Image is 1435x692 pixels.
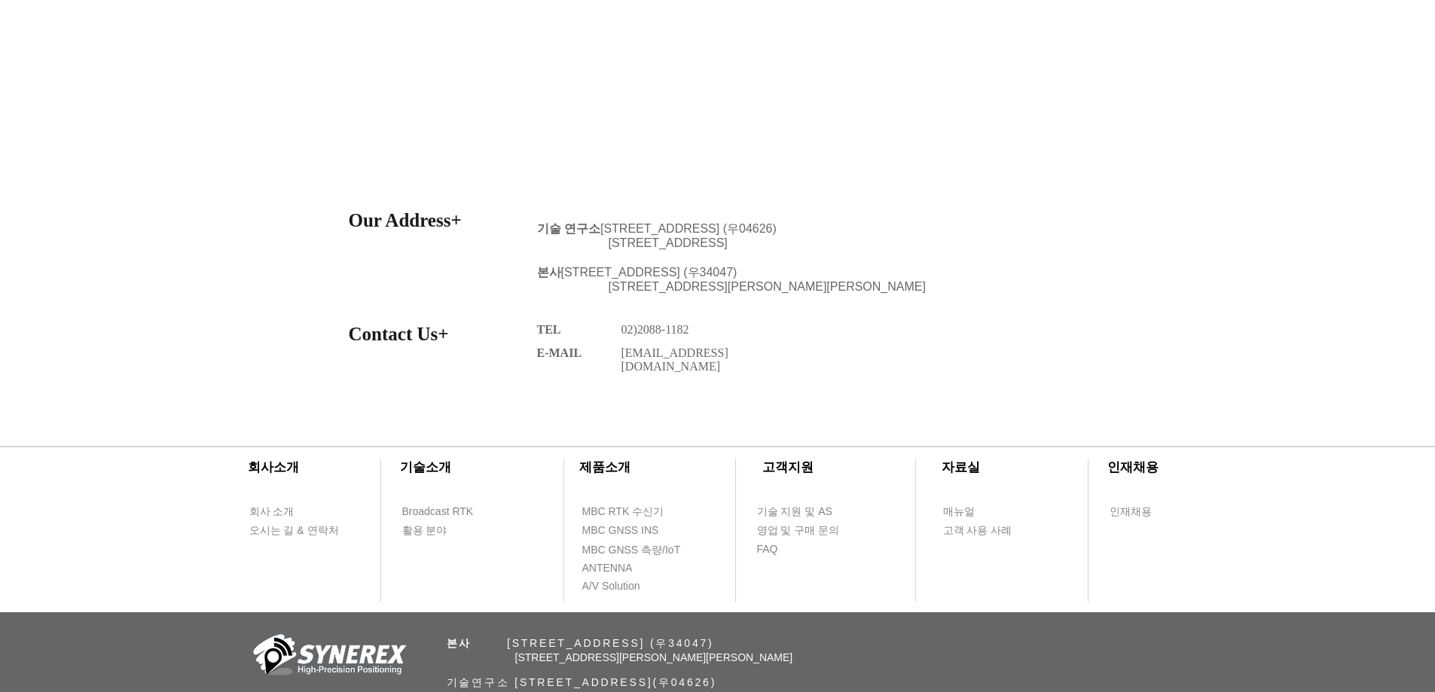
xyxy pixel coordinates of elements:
[447,637,714,649] span: ​ [STREET_ADDRESS] (우34047)
[582,541,713,559] a: MBC GNSS 측량/IoT
[762,460,814,474] span: ​고객지원
[447,676,717,688] span: 기술연구소 [STREET_ADDRESS](우04626)
[582,523,659,538] span: MBC GNSS INS
[582,505,664,520] span: MBC RTK 수신기
[582,521,676,540] a: MBC GNSS INS
[400,460,451,474] span: ​기술소개
[515,651,793,663] span: [STREET_ADDRESS][PERSON_NAME][PERSON_NAME]
[582,561,633,576] span: ANTENNA
[756,521,843,540] a: 영업 및 구매 문의
[349,324,449,344] span: Contact Us+
[249,521,350,540] a: 오시는 길 & 연락처
[249,502,335,521] a: 회사 소개
[757,523,840,538] span: 영업 및 구매 문의
[943,523,1012,538] span: 고객 사용 사례
[401,502,488,521] a: Broadcast RTK
[401,521,488,540] a: 활용 분야
[1110,505,1152,520] span: 인재채용
[537,266,737,279] span: [STREET_ADDRESS] (우34047)
[943,505,975,520] span: 매뉴얼
[447,637,472,649] span: 본사
[582,577,668,596] a: A/V Solution
[579,460,630,474] span: ​제품소개
[1107,460,1159,474] span: ​인재채용
[609,236,728,249] span: [STREET_ADDRESS]
[609,280,926,293] span: [STREET_ADDRESS][PERSON_NAME][PERSON_NAME]
[1262,627,1435,692] iframe: Wix Chat
[757,542,778,557] span: FAQ
[756,540,843,559] a: FAQ
[245,633,411,681] img: 회사_로고-removebg-preview.png
[582,543,681,558] span: MBC GNSS 측량/IoT
[757,505,832,520] span: 기술 지원 및 AS
[621,346,728,373] a: [EMAIL_ADDRESS][DOMAIN_NAME]
[537,346,582,359] span: E-MAIL
[537,323,561,336] span: TEL
[402,523,447,538] span: 활용 분야
[249,523,339,538] span: 오시는 길 & 연락처
[621,323,689,336] span: 02)2088-1182
[537,266,561,279] span: 본사
[756,502,869,521] a: 기술 지원 및 AS
[942,460,980,474] span: ​자료실
[582,559,668,578] a: ANTENNA
[249,505,295,520] span: 회사 소개
[537,222,600,235] span: 기술 연구소
[402,505,474,520] span: Broadcast RTK
[942,521,1029,540] a: 고객 사용 사례
[942,502,1029,521] a: 매뉴얼
[1109,502,1180,521] a: 인재채용
[537,222,777,235] span: [STREET_ADDRESS] (우04626)
[248,460,299,474] span: ​회사소개
[582,579,640,594] span: A/V Solution
[582,502,695,521] a: MBC RTK 수신기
